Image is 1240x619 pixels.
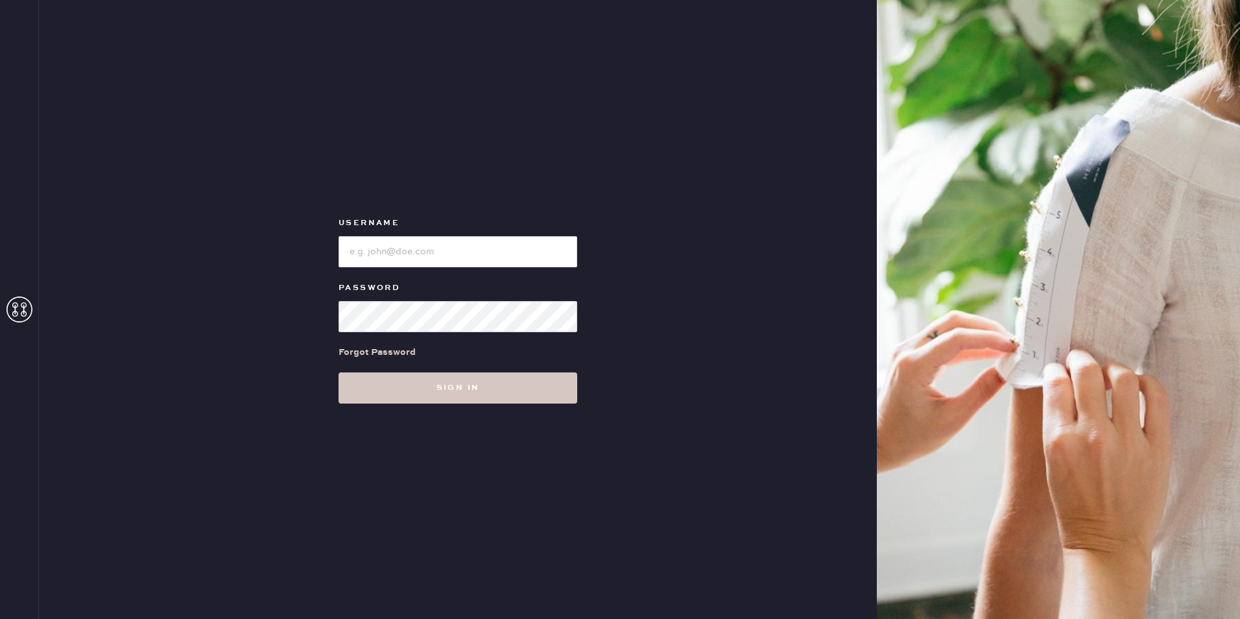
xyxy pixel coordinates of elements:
div: Forgot Password [339,345,416,359]
button: Sign in [339,372,577,404]
input: e.g. john@doe.com [339,236,577,267]
label: Password [339,280,577,296]
a: Forgot Password [339,332,416,372]
label: Username [339,215,577,231]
